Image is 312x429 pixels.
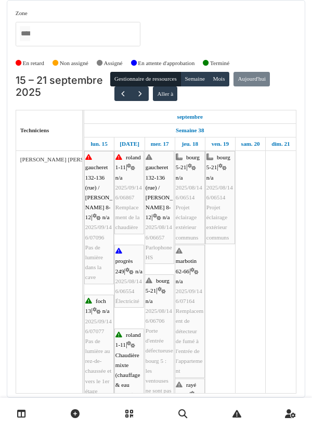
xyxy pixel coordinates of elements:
[175,110,206,123] a: 15 septembre 2025
[115,153,143,233] div: |
[16,9,28,18] label: Zone
[206,153,234,243] div: |
[60,59,88,68] label: Non assigné
[23,59,44,68] label: En retard
[115,204,140,230] span: Remplacement de la chaudière
[210,59,229,68] label: Terminé
[102,214,110,220] span: n/a
[146,276,173,416] div: |
[180,72,209,86] button: Semaine
[131,86,148,102] button: Suivant
[115,332,141,348] span: roland 1-11
[179,137,201,150] a: 18 septembre 2025
[176,204,199,241] span: Projet éclairage extérieur communs
[85,296,113,396] div: |
[153,86,177,101] button: Aller à
[115,154,141,170] span: roland 1-11
[206,174,214,181] span: n/a
[176,154,200,170] span: bourg 5-21
[135,268,142,274] span: n/a
[148,137,172,150] a: 17 septembre 2025
[88,137,110,150] a: 15 septembre 2025
[173,124,206,137] a: Semaine 38
[20,156,114,162] span: [PERSON_NAME] [PERSON_NAME]
[85,153,113,282] div: |
[146,327,173,414] span: Porte d'entrée défectueuse bourg 5 : les ventouses ne sont pas connectées au courant
[176,278,183,284] span: n/a
[110,72,181,86] button: Gestionnaire de ressources
[20,26,30,41] input: Tous
[206,204,229,241] span: Projet éclairage extérieur communs
[206,154,230,170] span: bourg 5-21
[209,72,229,86] button: Mois
[176,153,204,243] div: |
[85,318,112,334] span: 2025/09/146/07077
[115,258,133,274] span: progrès 249
[163,214,170,220] span: n/a
[206,184,233,200] span: 2025/08/146/06514
[146,224,172,240] span: 2025/08/146/06657
[138,59,194,68] label: En attente d'approbation
[239,137,263,150] a: 20 septembre 2025
[176,308,203,374] span: Remplacement de détecteur de fumé à l'entrée de l'appartement
[117,137,142,150] a: 16 septembre 2025
[209,137,232,150] a: 19 septembre 2025
[146,153,173,262] div: |
[104,59,123,68] label: Assigné
[176,288,202,304] span: 2025/09/146/07164
[115,246,143,306] div: |
[176,246,204,376] div: |
[176,184,202,200] span: 2025/08/146/06514
[146,298,153,304] span: n/a
[85,224,112,240] span: 2025/09/146/07096
[115,174,123,181] span: n/a
[102,308,110,314] span: n/a
[233,72,270,86] button: Aujourd'hui
[115,298,139,304] span: Électricité
[176,258,197,274] span: marbotin 62-66
[176,382,196,398] span: rayé 66-80
[20,127,49,133] span: Techniciens
[146,164,173,220] span: gaucheret 132-136 (rue) / [PERSON_NAME] 8-12
[85,164,112,220] span: gaucheret 132-136 (rue) / [PERSON_NAME] 8-12
[269,137,292,150] a: 21 septembre 2025
[146,277,170,294] span: bourg 5-21
[85,298,106,314] span: foch 13
[115,352,140,398] span: Chaudière mixte (chauffage & eau chaude)
[115,184,142,200] span: 2025/09/146/06867
[85,338,112,394] span: Pas de lumière au rez-de-chaussée et vers le 1er étage
[115,278,142,294] span: 2025/08/146/06554
[146,244,172,260] span: Parlophone HS
[85,244,103,281] span: Pas de lumière dans la cave
[146,308,172,324] span: 2025/08/146/06706
[176,174,183,181] span: n/a
[114,86,132,102] button: Précédent
[16,74,110,99] h2: 15 – 21 septembre 2025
